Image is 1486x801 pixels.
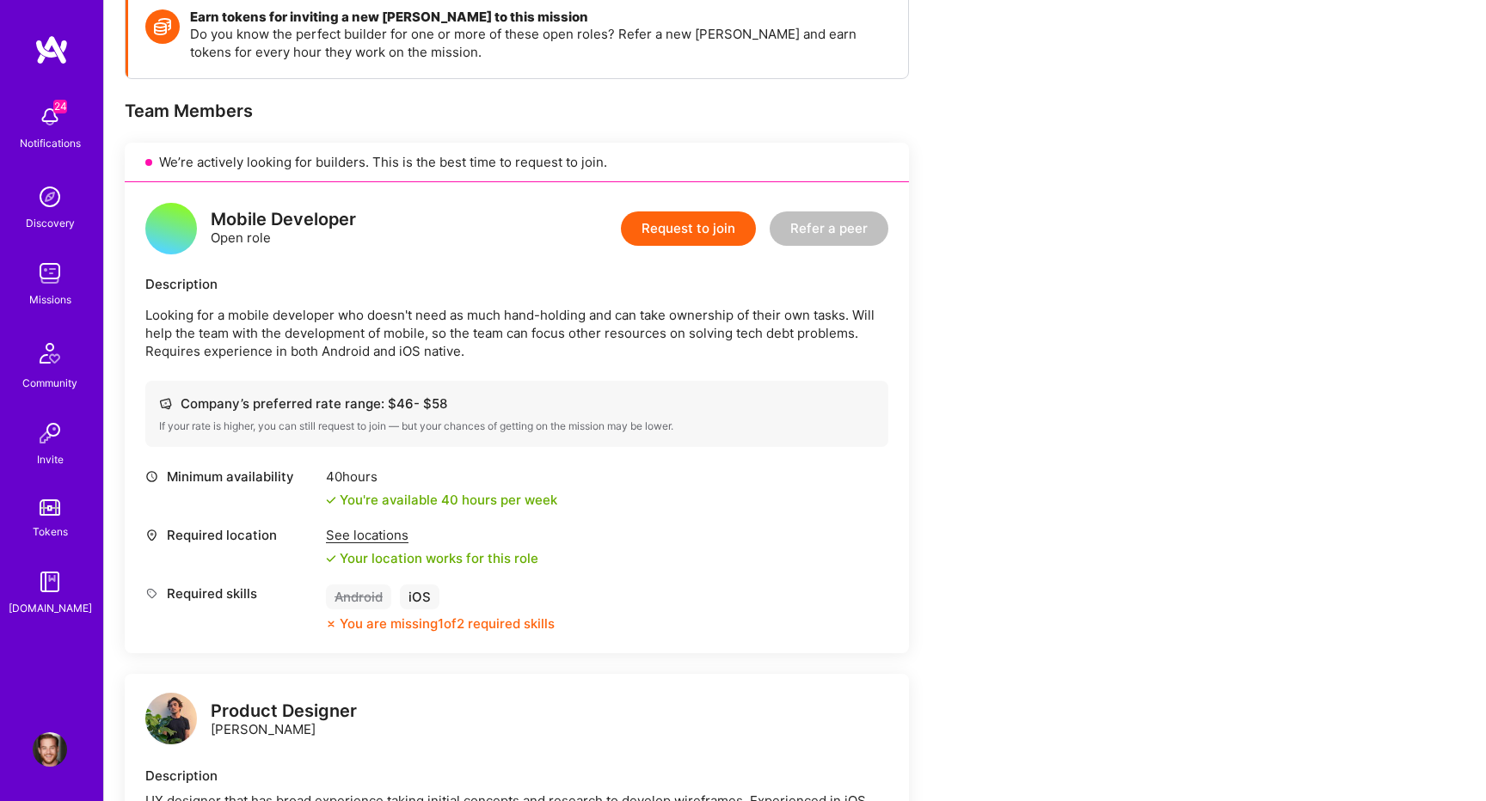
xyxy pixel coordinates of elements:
[9,599,92,617] div: [DOMAIN_NAME]
[145,275,888,293] div: Description
[22,374,77,392] div: Community
[33,565,67,599] img: guide book
[326,619,336,629] i: icon CloseOrange
[145,767,888,785] div: Description
[145,529,158,541] i: icon Location
[770,211,888,246] button: Refer a peer
[20,134,81,152] div: Notifications
[37,450,64,468] div: Invite
[326,553,336,564] i: icon Check
[211,702,357,738] div: [PERSON_NAME]
[33,416,67,450] img: Invite
[326,468,557,486] div: 40 hours
[326,526,538,544] div: See locations
[145,468,317,486] div: Minimum availability
[145,584,317,602] div: Required skills
[28,732,71,767] a: User Avatar
[29,333,71,374] img: Community
[326,549,538,567] div: Your location works for this role
[33,256,67,290] img: teamwork
[211,211,356,229] div: Mobile Developer
[33,523,68,541] div: Tokens
[621,211,756,246] button: Request to join
[211,702,357,720] div: Product Designer
[53,100,67,113] span: 24
[159,394,875,413] div: Company’s preferred rate range: $ 46 - $ 58
[400,584,439,609] div: iOS
[125,143,909,182] div: We’re actively looking for builders. This is the best time to request to join.
[26,214,75,232] div: Discovery
[33,100,67,134] img: bell
[145,526,317,544] div: Required location
[211,211,356,247] div: Open role
[145,693,197,744] img: logo
[190,25,891,61] p: Do you know the perfect builder for one or more of these open roles? Refer a new [PERSON_NAME] an...
[145,306,888,360] p: Looking for a mobile developer who doesn't need as much hand-holding and can take ownership of th...
[159,397,172,410] i: icon Cash
[34,34,69,65] img: logo
[340,615,555,633] div: You are missing 1 of 2 required skills
[145,9,180,44] img: Token icon
[190,9,891,25] h4: Earn tokens for inviting a new [PERSON_NAME] to this mission
[159,419,875,433] div: If your rate is higher, you can still request to join — but your chances of getting on the missio...
[145,587,158,600] i: icon Tag
[326,495,336,505] i: icon Check
[33,732,67,767] img: User Avatar
[326,584,391,609] div: Android
[145,693,197,749] a: logo
[326,491,557,509] div: You're available 40 hours per week
[145,470,158,483] i: icon Clock
[40,499,60,516] img: tokens
[33,180,67,214] img: discovery
[29,290,71,309] div: Missions
[125,100,909,122] div: Team Members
